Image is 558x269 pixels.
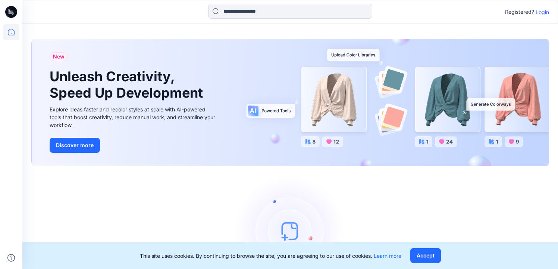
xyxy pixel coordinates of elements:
[140,252,401,260] p: This site uses cookies. By continuing to browse the site, you are agreeing to our use of cookies.
[505,7,534,16] p: Registered?
[374,253,401,259] a: Learn more
[536,8,549,16] p: Login
[50,138,217,153] a: Discover more
[53,52,65,61] span: New
[50,138,100,153] button: Discover more
[410,248,441,263] button: Accept
[50,69,206,101] h1: Unleash Creativity, Speed Up Development
[50,105,217,129] div: Explore ideas faster and recolor styles at scale with AI-powered tools that boost creativity, red...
